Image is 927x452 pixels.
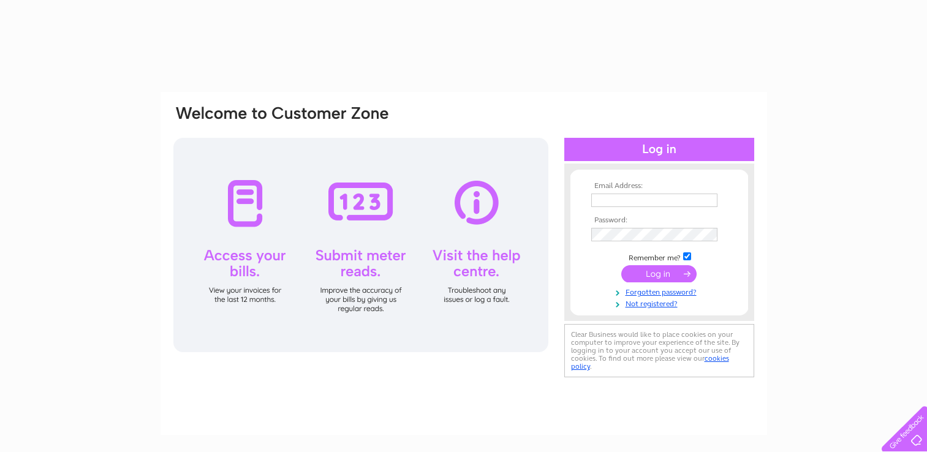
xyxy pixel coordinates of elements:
a: Forgotten password? [591,285,730,297]
th: Password: [588,216,730,225]
a: cookies policy [571,354,729,371]
input: Submit [621,265,697,282]
div: Clear Business would like to place cookies on your computer to improve your experience of the sit... [564,324,754,377]
td: Remember me? [588,250,730,263]
th: Email Address: [588,182,730,190]
a: Not registered? [591,297,730,309]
